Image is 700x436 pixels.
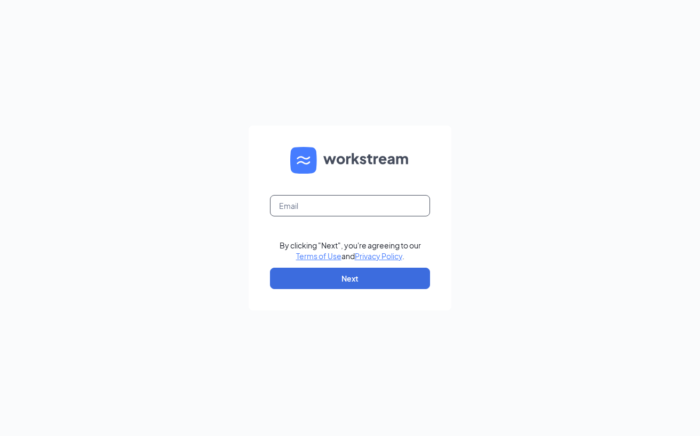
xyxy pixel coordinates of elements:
div: By clicking "Next", you're agreeing to our and . [280,240,421,261]
a: Terms of Use [296,251,341,261]
input: Email [270,195,430,216]
img: WS logo and Workstream text [290,147,410,174]
a: Privacy Policy [355,251,402,261]
button: Next [270,268,430,289]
